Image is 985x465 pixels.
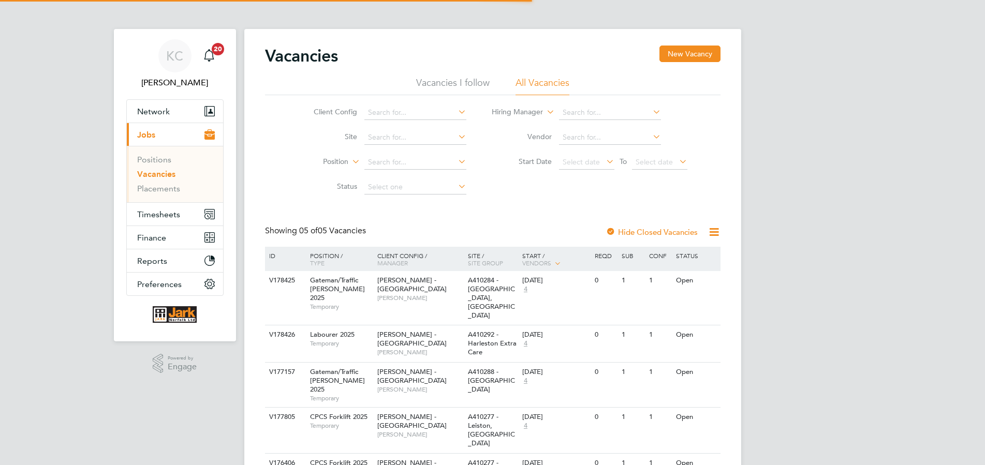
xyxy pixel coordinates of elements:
span: Network [137,107,170,116]
div: 1 [619,325,646,344]
a: Go to home page [126,306,224,323]
span: 20 [212,43,224,55]
span: A410288 - [GEOGRAPHIC_DATA] [468,367,515,394]
label: Position [289,157,348,167]
span: Powered by [168,354,197,363]
div: 0 [592,325,619,344]
button: Network [127,100,223,123]
a: KC[PERSON_NAME] [126,39,224,89]
div: 0 [592,408,619,427]
span: Gateman/Traffic [PERSON_NAME] 2025 [310,276,365,302]
span: Labourer 2025 [310,330,355,339]
nav: Main navigation [114,29,236,341]
div: 1 [646,363,673,382]
div: V177805 [267,408,303,427]
div: 1 [619,271,646,290]
label: Vendor [492,132,552,141]
div: ID [267,247,303,264]
span: Preferences [137,279,182,289]
div: V178426 [267,325,303,344]
a: Placements [137,184,180,193]
span: [PERSON_NAME] - [GEOGRAPHIC_DATA] [377,330,447,348]
div: Client Config / [375,247,465,272]
div: [DATE] [522,276,590,285]
div: Open [673,271,718,290]
span: Temporary [310,303,372,311]
input: Search for... [559,130,661,145]
span: Temporary [310,339,372,348]
a: Powered byEngage [153,354,197,373]
span: To [616,155,630,168]
div: [DATE] [522,331,590,339]
span: [PERSON_NAME] - [GEOGRAPHIC_DATA] [377,276,447,293]
div: 1 [646,271,673,290]
span: Select date [563,157,600,167]
span: 4 [522,422,529,430]
div: Start / [520,247,592,273]
a: Positions [137,155,171,164]
h2: Vacancies [265,46,338,66]
span: Timesheets [137,209,180,219]
div: Position / [302,247,375,272]
div: 0 [592,363,619,382]
span: Reports [137,256,167,266]
div: 0 [592,271,619,290]
span: A410277 - Leiston, [GEOGRAPHIC_DATA] [468,412,515,447]
span: 4 [522,285,529,294]
span: [PERSON_NAME] [377,348,463,356]
a: 20 [199,39,219,72]
span: Temporary [310,422,372,430]
label: Hiring Manager [483,107,543,117]
label: Client Config [298,107,357,116]
button: Timesheets [127,203,223,226]
span: A410284 - [GEOGRAPHIC_DATA], [GEOGRAPHIC_DATA] [468,276,515,320]
div: [DATE] [522,368,590,377]
span: [PERSON_NAME] - [GEOGRAPHIC_DATA] [377,412,447,430]
input: Select one [364,180,466,194]
span: [PERSON_NAME] [377,430,463,439]
div: Jobs [127,146,223,202]
input: Search for... [559,106,661,120]
span: Vendors [522,259,551,267]
span: Engage [168,363,197,371]
div: 1 [646,325,673,344]
span: Gateman/Traffic [PERSON_NAME] 2025 [310,367,365,394]
label: Start Date [492,157,552,166]
span: Temporary [310,394,372,402]
a: Vacancies [137,169,175,179]
span: [PERSON_NAME] [377,385,463,394]
input: Search for... [364,130,466,145]
span: Select date [636,157,673,167]
input: Search for... [364,106,466,120]
input: Search for... [364,155,466,170]
span: CPCS Forklift 2025 [310,412,367,421]
button: New Vacancy [659,46,721,62]
div: Sub [619,247,646,264]
div: 1 [619,408,646,427]
span: [PERSON_NAME] [377,294,463,302]
span: Type [310,259,325,267]
div: Status [673,247,718,264]
li: All Vacancies [516,77,569,95]
span: 4 [522,339,529,348]
span: 4 [522,377,529,385]
div: Open [673,325,718,344]
span: [PERSON_NAME] - [GEOGRAPHIC_DATA] [377,367,447,385]
div: Open [673,408,718,427]
button: Jobs [127,123,223,146]
span: KC [166,49,183,63]
span: Site Group [468,259,503,267]
span: A410292 - Harleston Extra Care [468,330,517,356]
span: Kelly Cartwright [126,77,224,89]
span: Jobs [137,130,155,140]
div: 1 [619,363,646,382]
button: Finance [127,226,223,249]
div: Reqd [592,247,619,264]
div: 1 [646,408,673,427]
div: Site / [465,247,520,272]
label: Hide Closed Vacancies [606,227,698,237]
img: corerecruiter-logo-retina.png [153,306,197,323]
label: Status [298,182,357,191]
div: [DATE] [522,413,590,422]
div: Open [673,363,718,382]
